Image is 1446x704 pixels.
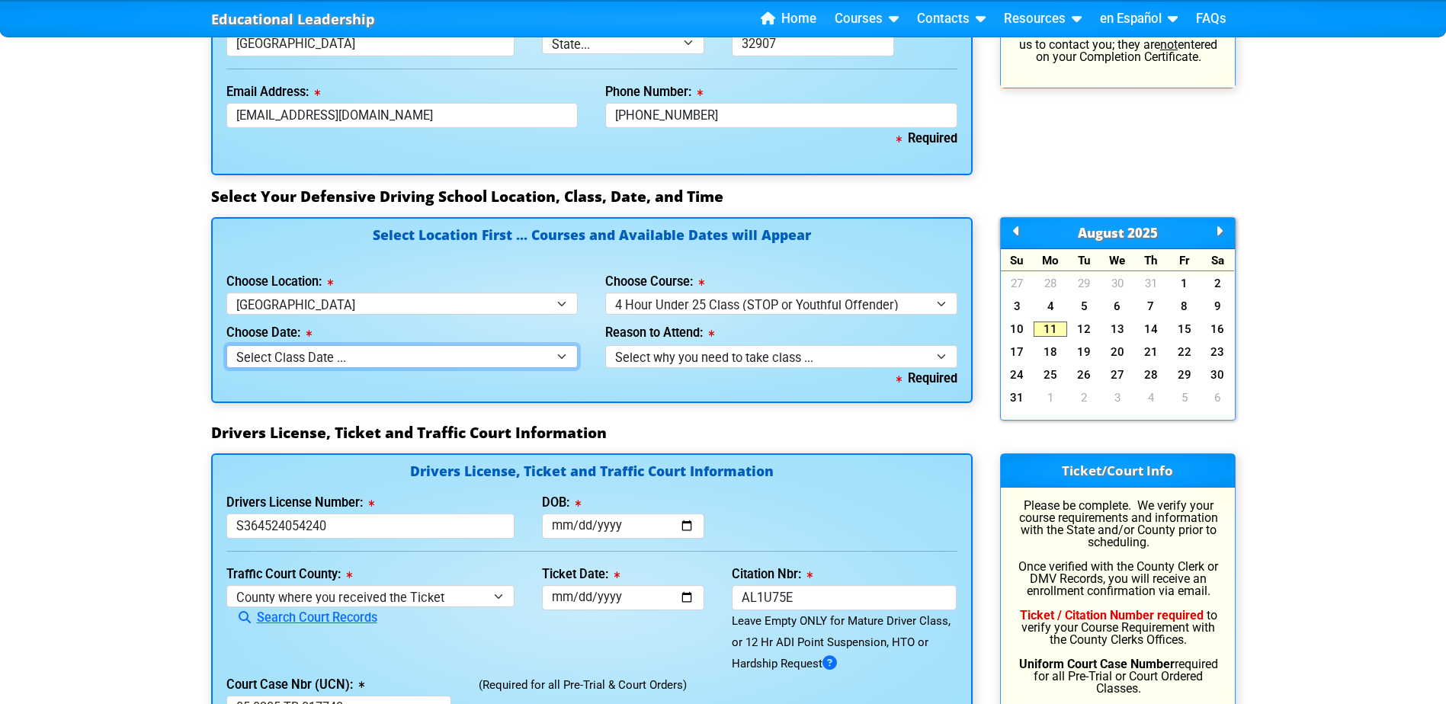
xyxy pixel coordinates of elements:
[1034,322,1067,337] a: 11
[1034,367,1067,382] a: 25
[226,679,364,691] label: Court Case Nbr (UCN):
[211,7,375,32] a: Educational Leadership
[1168,390,1201,405] a: 5
[1134,344,1168,360] a: 21
[542,568,620,581] label: Ticket Date:
[1101,276,1134,291] a: 30
[605,276,704,288] label: Choose Course:
[896,131,957,146] b: Required
[1001,322,1034,337] a: 10
[226,276,333,288] label: Choose Location:
[1190,8,1233,30] a: FAQs
[1067,344,1101,360] a: 19
[1101,367,1134,382] a: 27
[542,497,581,509] label: DOB:
[1101,344,1134,360] a: 20
[829,8,905,30] a: Courses
[226,327,312,339] label: Choose Date:
[998,8,1088,30] a: Resources
[1201,322,1235,337] a: 16
[732,585,957,610] input: Format: A15CHIC or 1234-ABC
[911,8,992,30] a: Contacts
[1001,344,1034,360] a: 17
[1101,249,1134,271] div: We
[226,229,957,260] h4: Select Location First ... Courses and Available Dates will Appear
[896,371,957,386] b: Required
[1134,322,1168,337] a: 14
[605,327,714,339] label: Reason to Attend:
[1201,276,1235,291] a: 2
[1078,224,1124,242] span: August
[1015,500,1221,695] p: Please be complete. We verify your course requirements and information with the State and/or Coun...
[542,514,704,539] input: mm/dd/yyyy
[1001,367,1034,382] a: 24
[1201,390,1235,405] a: 6
[226,103,579,128] input: myname@domain.com
[1001,454,1235,488] h3: Ticket/Court Info
[1001,299,1034,314] a: 3
[1034,276,1067,291] a: 28
[1168,322,1201,337] a: 15
[1134,390,1168,405] a: 4
[1168,344,1201,360] a: 22
[732,32,894,57] input: 33123
[1067,249,1101,271] div: Tu
[605,86,703,98] label: Phone Number:
[1067,322,1101,337] a: 12
[1015,27,1221,63] p: Your email and Phone Number are for us to contact you; they are entered on your Completion Certif...
[732,568,813,581] label: Citation Nbr:
[1094,8,1184,30] a: en Español
[1101,299,1134,314] a: 6
[1001,276,1034,291] a: 27
[1201,344,1235,360] a: 23
[542,585,704,610] input: mm/dd/yyyy
[1034,390,1067,405] a: 1
[1168,276,1201,291] a: 1
[211,187,1236,206] h3: Select Your Defensive Driving School Location, Class, Date, and Time
[1067,276,1101,291] a: 29
[1034,344,1067,360] a: 18
[1160,37,1178,52] u: not
[1101,390,1134,405] a: 3
[1019,657,1175,671] b: Uniform Court Case Number
[1067,390,1101,405] a: 2
[1201,249,1235,271] div: Sa
[1134,367,1168,382] a: 28
[226,497,374,509] label: Drivers License Number:
[1168,367,1201,382] a: 29
[1201,299,1235,314] a: 9
[1127,224,1158,242] span: 2025
[605,103,957,128] input: Where we can reach you
[732,610,957,674] div: Leave Empty ONLY for Mature Driver Class, or 12 Hr ADI Point Suspension, HTO or Hardship Request
[1168,299,1201,314] a: 8
[1134,249,1168,271] div: Th
[1201,367,1235,382] a: 30
[1034,249,1067,271] div: Mo
[1020,608,1204,622] b: Ticket / Citation Number required
[1134,276,1168,291] a: 31
[1101,322,1134,337] a: 13
[1134,299,1168,314] a: 7
[1034,299,1067,314] a: 4
[226,465,957,481] h4: Drivers License, Ticket and Traffic Court Information
[1067,367,1101,382] a: 26
[226,32,515,57] input: Tallahassee
[226,568,352,581] label: Traffic Court County:
[226,514,515,539] input: License or Florida ID Card Nbr
[755,8,822,30] a: Home
[211,424,1236,442] h3: Drivers License, Ticket and Traffic Court Information
[1001,390,1034,405] a: 31
[226,86,320,98] label: Email Address:
[226,610,377,625] a: Search Court Records
[1168,249,1201,271] div: Fr
[1001,249,1034,271] div: Su
[1067,299,1101,314] a: 5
